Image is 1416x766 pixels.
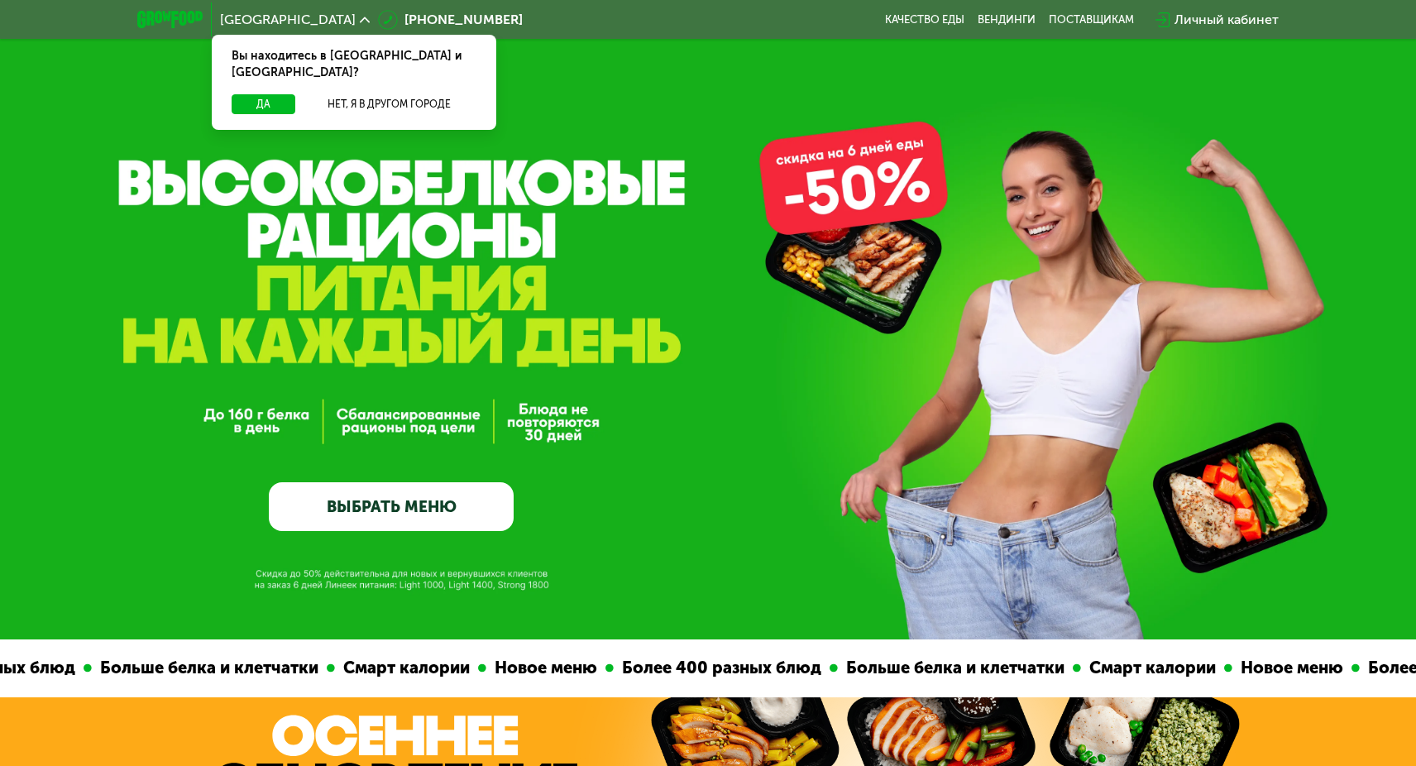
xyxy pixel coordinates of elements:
div: Более 400 разных блюд [613,655,829,681]
button: Нет, я в другом городе [302,94,476,114]
div: Больше белка и клетчатки [91,655,326,681]
div: Вы находитесь в [GEOGRAPHIC_DATA] и [GEOGRAPHIC_DATA]? [212,35,496,94]
a: Вендинги [978,13,1036,26]
span: [GEOGRAPHIC_DATA] [220,13,356,26]
a: ВЫБРАТЬ МЕНЮ [269,482,514,531]
div: Смарт калории [334,655,477,681]
div: поставщикам [1049,13,1134,26]
button: Да [232,94,295,114]
a: [PHONE_NUMBER] [378,10,523,30]
div: Новое меню [486,655,605,681]
div: Личный кабинет [1174,10,1279,30]
div: Больше белка и клетчатки [837,655,1072,681]
div: Смарт калории [1080,655,1223,681]
div: Новое меню [1232,655,1351,681]
a: Качество еды [885,13,964,26]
